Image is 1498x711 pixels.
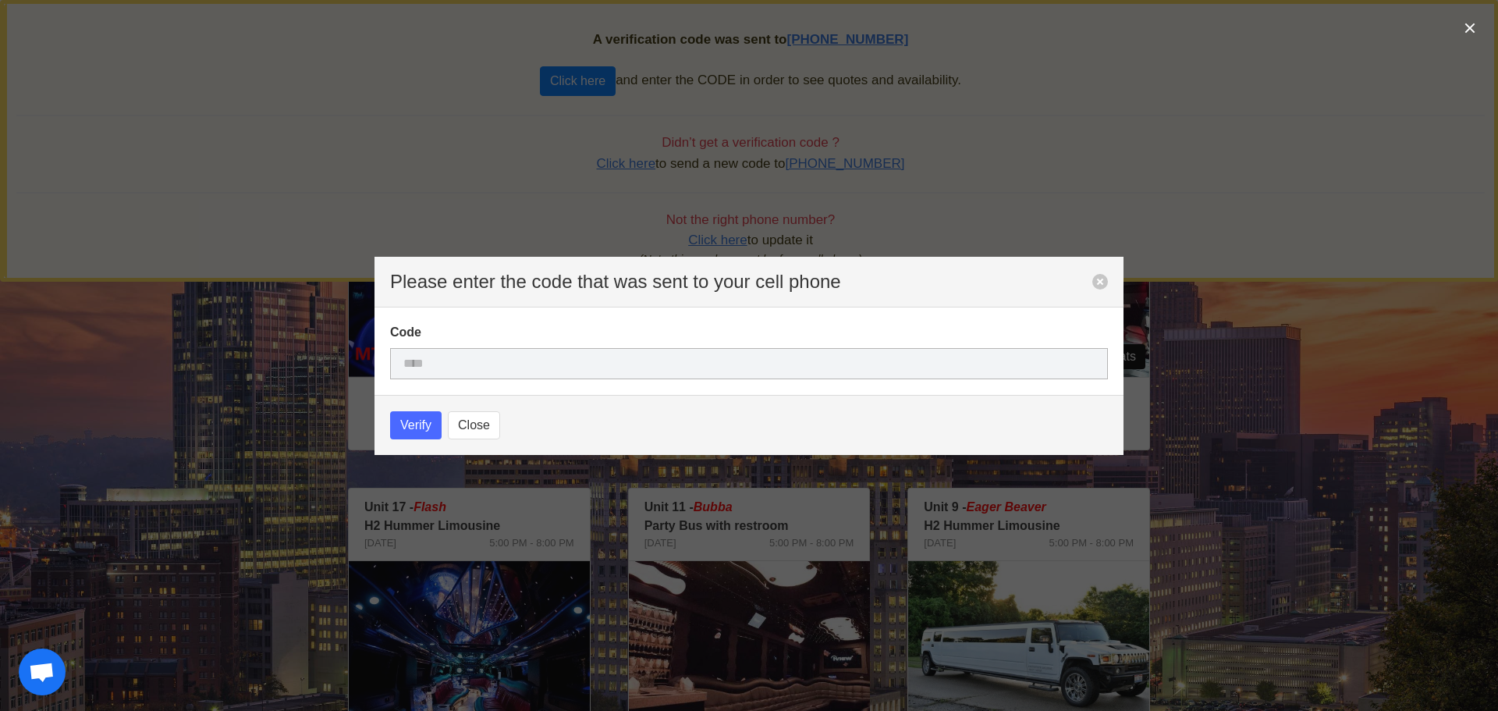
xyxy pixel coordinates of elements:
button: Verify [390,411,442,439]
div: Open chat [19,649,66,695]
p: Please enter the code that was sent to your cell phone [390,272,1092,291]
button: Close [448,411,500,439]
label: Code [390,323,1108,342]
span: Verify [400,416,431,435]
span: Close [458,416,490,435]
